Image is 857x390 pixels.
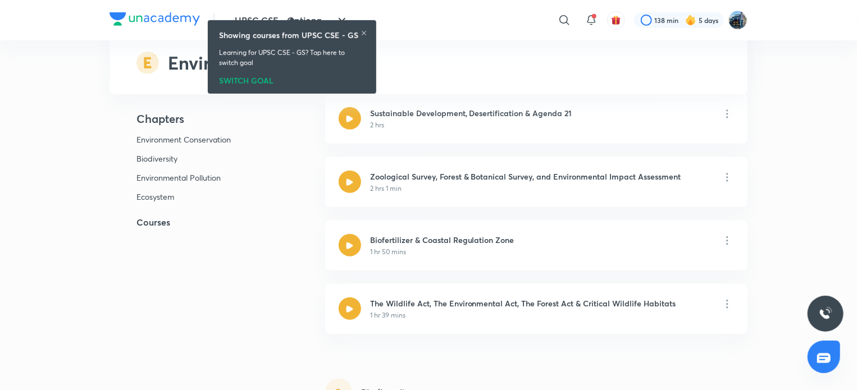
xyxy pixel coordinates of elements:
img: streak [685,15,696,26]
h5: Courses [110,215,289,229]
img: I A S babu [728,11,747,30]
p: 2 hrs 1 min [370,183,402,194]
p: 2 hrs [370,120,384,130]
h6: The Wildlife Act, The Environmental Act, The Forest Act & Critical Wildlife Habitats [370,297,676,309]
h6: Sustainable Development, Desertification & Agenda 21 [370,107,572,119]
h6: Showing courses from UPSC CSE - GS [219,29,358,41]
h4: Chapters [110,112,289,126]
a: Company Logo [110,12,200,29]
h6: Biofertilizer & Coastal Regulation Zone [370,234,514,246]
div: SWITCH GOAL [219,72,365,85]
p: 1 hr 39 mins [370,310,405,320]
img: avatar [611,15,621,25]
p: Environmental Pollution [136,173,246,183]
h6: Zoological Survey, Forest & Botanical Survey, and Environmental Impact Assessment [370,171,681,182]
button: avatar [607,11,625,29]
p: Biodiversity [136,154,246,164]
h2: Environment & Ecology [168,49,362,76]
p: Ecosystem [136,192,246,202]
p: Environment Conservation [136,135,246,145]
p: 1 hr 50 mins [370,247,406,257]
button: UPSC CSE - Optiona ... [228,9,355,31]
img: syllabus-subject-icon [136,52,159,74]
p: Learning for UPSC CSE - GS? Tap here to switch goal [219,48,365,68]
img: ttu [819,307,832,320]
img: Company Logo [110,12,200,26]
